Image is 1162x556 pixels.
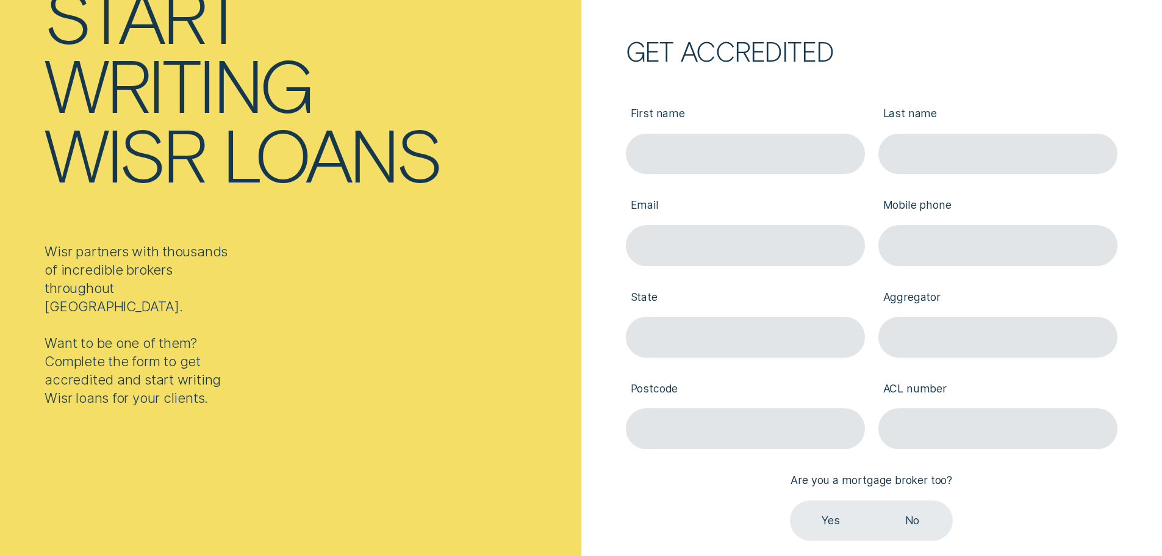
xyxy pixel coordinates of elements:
[45,118,204,188] div: Wisr
[45,242,234,407] div: Wisr partners with thousands of incredible brokers throughout [GEOGRAPHIC_DATA]. Want to be one o...
[872,500,953,541] label: No
[878,280,1117,317] label: Aggregator
[626,41,1117,61] h2: Get accredited
[45,49,312,118] div: writing
[626,188,865,225] label: Email
[878,188,1117,225] label: Mobile phone
[786,463,957,500] label: Are you a mortgage broker too?
[878,96,1117,133] label: Last name
[626,96,865,133] label: First name
[626,280,865,317] label: State
[790,500,871,541] label: Yes
[626,371,865,408] label: Postcode
[878,371,1117,408] label: ACL number
[222,118,440,188] div: loans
